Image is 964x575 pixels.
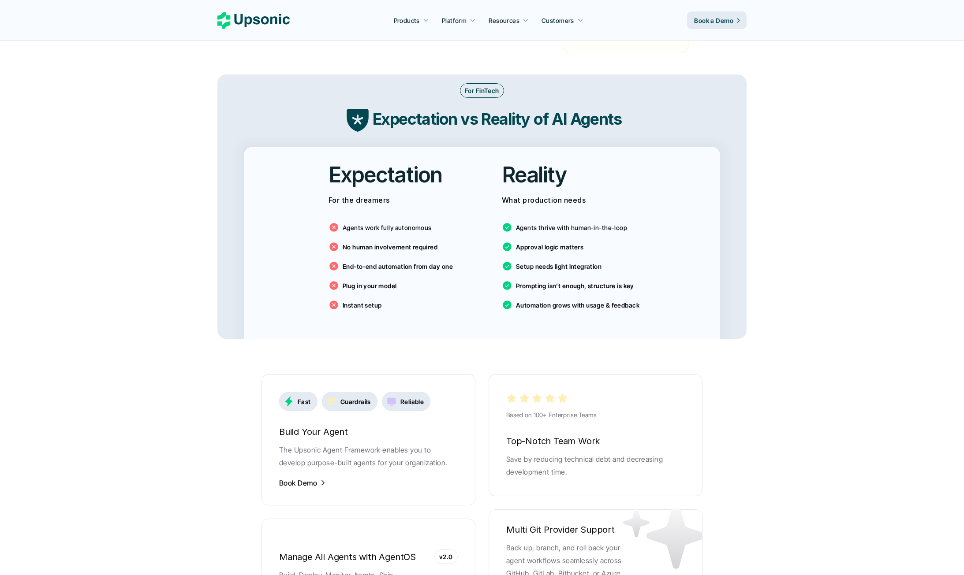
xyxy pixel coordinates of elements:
strong: Expectation vs Reality of AI Agents [373,109,622,129]
p: For the dreamers [329,194,462,207]
p: v2.0 [439,552,453,561]
h6: Build Your Agent [279,424,458,439]
p: Fast [298,397,311,406]
h6: Top-Notch Team Work [506,434,685,449]
p: Agents thrive with human-in-the-loop [516,223,627,232]
h2: Reality [502,160,567,189]
p: Based on 100+ Enterprise Teams [506,409,685,420]
p: Plug in your model [343,281,397,290]
p: Instant setup [343,300,381,310]
p: What production needs [502,194,635,207]
p: Save by reducing technical debt and decreasing development time. [506,453,685,479]
p: Products [394,16,420,25]
a: Book a Demo [687,11,747,29]
h2: Expectation [329,160,442,189]
h6: Multi Git Provider Support [506,522,685,537]
p: Platform [442,16,467,25]
p: Automation grows with usage & feedback [516,300,639,310]
p: Book a Demo [694,16,733,25]
p: Guardrails [340,397,371,406]
h6: Manage All Agents with AgentOS [279,549,458,564]
p: No human involvement required [343,242,437,252]
p: Agents work fully autonomous [343,223,432,232]
p: Reliable [400,397,424,406]
p: Customers [542,16,574,25]
p: End-to-end automation from day one [343,262,453,271]
p: For FinTech [465,86,499,95]
p: Setup needs light integration [516,262,602,271]
p: Book Demo [279,478,317,488]
p: Resources [489,16,519,25]
p: Approval logic matters [516,242,583,252]
p: Prompting isn’t enough, structure is key [516,281,634,290]
p: The Upsonic Agent Framework enables you to develop purpose-built agents for your organization. [279,444,458,469]
a: Products [389,12,434,28]
a: Book Demo [279,478,326,488]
